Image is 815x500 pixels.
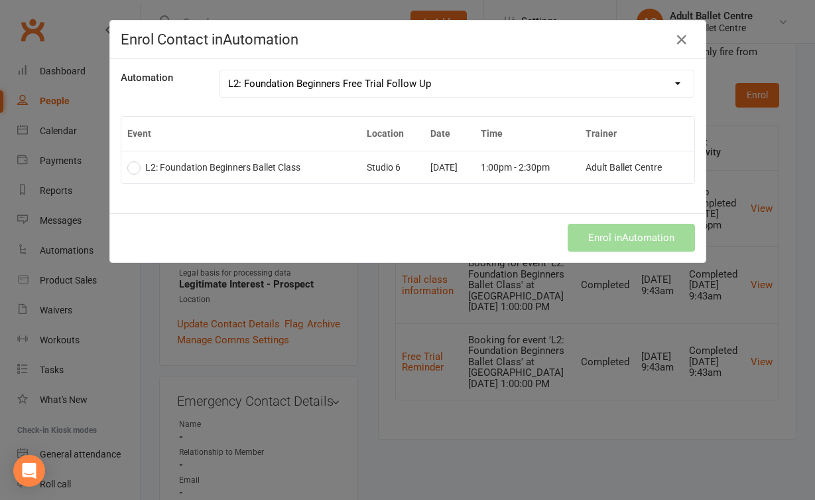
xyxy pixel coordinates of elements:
span: L2: Foundation Beginners Ballet Class [145,162,300,173]
td: 1:00pm - 2:30pm [475,151,580,183]
td: Studio 6 [361,151,424,183]
th: Trainer [580,117,694,151]
th: Location [361,117,424,151]
td: Adult Ballet Centre [580,151,694,183]
label: Automation [121,70,173,86]
th: Event [121,117,361,151]
div: Open Intercom Messenger [13,455,45,487]
th: Date [424,117,475,151]
td: [DATE] [424,151,475,183]
h4: Enrol Contact in Automation [121,31,695,48]
th: Time [475,117,580,151]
